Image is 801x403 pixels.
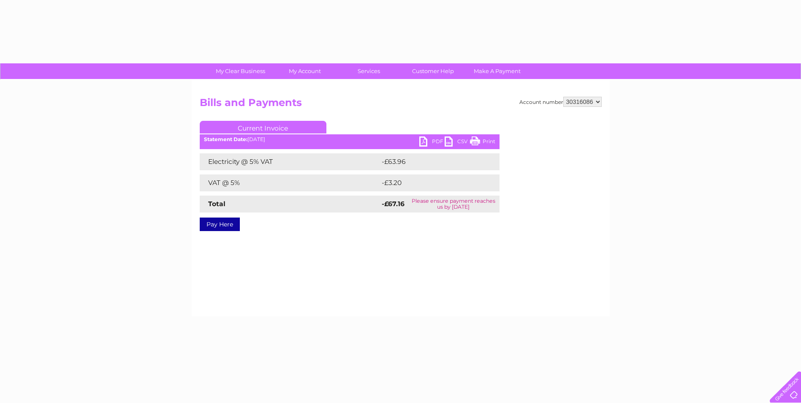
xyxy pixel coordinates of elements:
a: CSV [445,136,470,149]
a: My Clear Business [206,63,275,79]
strong: Total [208,200,225,208]
a: PDF [419,136,445,149]
td: -£63.96 [380,153,484,170]
a: Pay Here [200,218,240,231]
a: Services [334,63,404,79]
td: Please ensure payment reaches us by [DATE] [407,196,499,212]
td: Electricity @ 5% VAT [200,153,380,170]
td: VAT @ 5% [200,174,380,191]
a: Print [470,136,495,149]
a: Current Invoice [200,121,326,133]
div: Account number [519,97,602,107]
td: -£3.20 [380,174,482,191]
div: [DATE] [200,136,500,142]
h2: Bills and Payments [200,97,602,113]
b: Statement Date: [204,136,247,142]
a: Make A Payment [462,63,532,79]
a: My Account [270,63,339,79]
a: Customer Help [398,63,468,79]
strong: -£67.16 [382,200,405,208]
